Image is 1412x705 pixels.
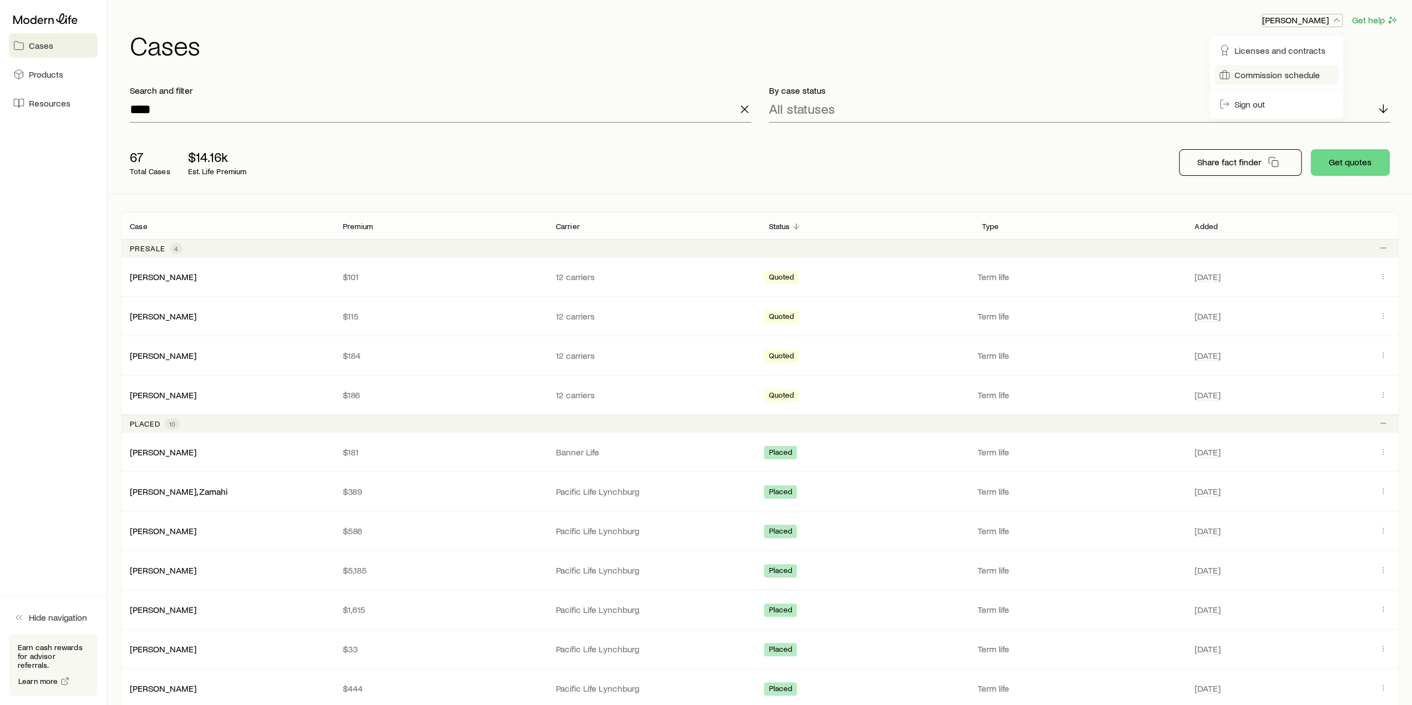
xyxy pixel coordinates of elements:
[130,486,227,498] div: [PERSON_NAME], Zamahi
[1195,643,1221,655] span: [DATE]
[130,604,196,615] a: [PERSON_NAME]
[1195,683,1221,694] span: [DATE]
[1214,94,1339,114] button: Sign out
[768,684,792,696] span: Placed
[1195,525,1221,536] span: [DATE]
[9,605,98,630] button: Hide navigation
[130,419,160,428] p: Placed
[343,683,538,694] p: $444
[18,643,89,670] p: Earn cash rewards for advisor referrals.
[343,311,538,322] p: $115
[130,486,227,496] a: [PERSON_NAME], Zamahi
[769,101,835,116] p: All statuses
[1310,149,1390,176] button: Get quotes
[130,167,170,176] p: Total Cases
[1195,486,1221,497] span: [DATE]
[130,149,170,165] p: 67
[1234,99,1265,110] span: Sign out
[130,222,148,231] p: Case
[9,91,98,115] a: Resources
[768,566,792,577] span: Placed
[130,311,196,322] div: [PERSON_NAME]
[343,447,538,458] p: $181
[1195,604,1221,615] span: [DATE]
[18,677,58,685] span: Learn more
[556,525,751,536] p: Pacific Life Lynchburg
[977,447,1181,458] p: Term life
[1195,222,1218,231] p: Added
[977,604,1181,615] p: Term life
[343,350,538,361] p: $184
[130,389,196,401] div: [PERSON_NAME]
[29,69,63,80] span: Products
[343,643,538,655] p: $33
[1234,45,1325,56] span: Licenses and contracts
[1262,14,1343,27] button: [PERSON_NAME]
[977,311,1181,322] p: Term life
[1214,65,1339,85] a: Commission schedule
[977,683,1181,694] p: Term life
[130,447,196,457] a: [PERSON_NAME]
[1262,14,1342,26] p: [PERSON_NAME]
[768,605,792,617] span: Placed
[768,526,792,538] span: Placed
[343,271,538,282] p: $101
[768,272,794,284] span: Quoted
[343,389,538,400] p: $186
[1214,40,1339,60] a: Licenses and contracts
[188,149,247,165] p: $14.16k
[981,222,999,231] p: Type
[130,271,196,283] div: [PERSON_NAME]
[130,244,165,253] p: Presale
[768,448,792,459] span: Placed
[556,683,751,694] p: Pacific Life Lynchburg
[130,683,196,693] a: [PERSON_NAME]
[29,40,53,51] span: Cases
[977,389,1181,400] p: Term life
[556,389,751,400] p: 12 carriers
[1195,565,1221,576] span: [DATE]
[130,389,196,400] a: [PERSON_NAME]
[343,604,538,615] p: $1,615
[188,167,247,176] p: Est. Life Premium
[768,222,789,231] p: Status
[343,525,538,536] p: $586
[174,244,178,253] span: 4
[130,604,196,616] div: [PERSON_NAME]
[977,565,1181,576] p: Term life
[556,311,751,322] p: 12 carriers
[977,350,1181,361] p: Term life
[1234,69,1320,80] span: Commission schedule
[768,351,794,363] span: Quoted
[1195,350,1221,361] span: [DATE]
[130,271,196,282] a: [PERSON_NAME]
[130,350,196,361] a: [PERSON_NAME]
[556,604,751,615] p: Pacific Life Lynchburg
[130,350,196,362] div: [PERSON_NAME]
[556,222,580,231] p: Carrier
[556,447,751,458] p: Banner Life
[29,98,70,109] span: Resources
[1195,271,1221,282] span: [DATE]
[1195,311,1221,322] span: [DATE]
[556,486,751,497] p: Pacific Life Lynchburg
[130,525,196,537] div: [PERSON_NAME]
[1197,156,1261,168] p: Share fact finder
[130,85,751,96] p: Search and filter
[130,683,196,694] div: [PERSON_NAME]
[130,565,196,576] div: [PERSON_NAME]
[556,565,751,576] p: Pacific Life Lynchburg
[130,525,196,536] a: [PERSON_NAME]
[768,645,792,656] span: Placed
[130,311,196,321] a: [PERSON_NAME]
[29,612,87,623] span: Hide navigation
[130,565,196,575] a: [PERSON_NAME]
[977,486,1181,497] p: Term life
[556,643,751,655] p: Pacific Life Lynchburg
[343,222,373,231] p: Premium
[130,447,196,458] div: [PERSON_NAME]
[343,486,538,497] p: $389
[1195,447,1221,458] span: [DATE]
[768,390,794,402] span: Quoted
[9,33,98,58] a: Cases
